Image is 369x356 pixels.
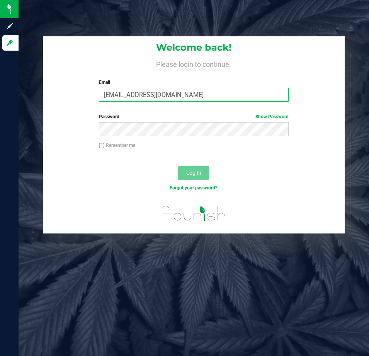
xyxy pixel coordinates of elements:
h4: Please login to continue. [43,59,345,68]
label: Remember me [99,142,135,149]
span: Password [99,114,119,119]
h1: Welcome back! [43,43,345,53]
a: Show Password [255,114,289,119]
inline-svg: Log in [6,39,14,47]
inline-svg: Sign up [6,22,14,30]
button: Log In [178,166,209,180]
span: Log In [186,170,201,176]
img: flourish_logo.svg [156,199,231,227]
label: Email [99,79,289,86]
input: Remember me [99,143,104,148]
a: Forgot your password? [170,185,218,191]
